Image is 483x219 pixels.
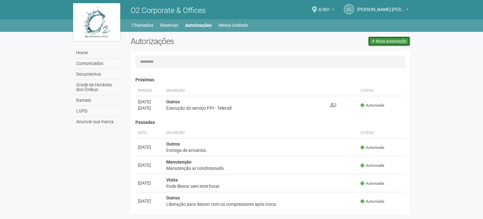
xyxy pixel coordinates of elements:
[166,183,355,189] div: Pode liberar sem interfonar.
[166,195,180,200] strong: Outros
[75,95,121,106] a: Ramais
[357,8,408,13] a: [PERSON_NAME] [PERSON_NAME]
[160,21,178,30] a: Reservas
[135,128,164,138] th: Data
[135,86,164,96] th: Período
[73,3,120,41] img: logo.jpg
[166,141,180,147] strong: Outros
[166,201,355,207] div: Liberação para descer com os compressores após troca.
[368,37,410,46] a: Nova autorização
[135,120,405,125] h4: Passadas
[75,48,121,58] a: Home
[361,181,384,186] span: Autorizada
[358,86,405,96] th: Status
[75,80,121,95] a: Grade de Horários dos Ônibus
[75,106,121,117] a: LGPD
[376,39,406,43] span: Nova autorização
[131,37,265,46] h2: Autorizações
[138,144,161,150] div: [DATE]
[164,128,358,138] th: Descrição
[166,147,355,153] div: Entrega de armários.
[357,1,404,12] span: Claudia Luíza Soares de Castro
[318,1,330,12] span: 4/401
[361,145,384,150] span: Autorizada
[138,162,161,168] div: [DATE]
[75,58,121,69] a: Comunicados
[330,102,337,107] span: 2
[164,86,328,96] th: Descrição
[166,159,191,164] strong: Manutenção
[219,21,248,30] a: Minha Unidade
[138,180,161,186] div: [DATE]
[185,21,212,30] a: Autorizações
[75,117,121,127] a: Anuncie sua marca
[138,198,161,204] div: [DATE]
[75,69,121,80] a: Documentos
[135,78,405,82] h4: Próximas
[166,165,355,171] div: Manutenção ar condicionado.
[131,6,206,15] span: O2 Corporate & Offices
[361,163,384,168] span: Autorizada
[138,99,161,105] div: [DATE]
[361,103,384,108] span: Autorizada
[358,128,405,138] th: Status
[318,8,334,13] a: 4/401
[361,199,384,204] span: Autorizada
[166,177,178,182] strong: Visita
[132,21,153,30] a: Chamados
[138,105,161,111] div: [DATE]
[344,4,354,14] a: CL
[166,99,180,104] strong: Outros
[166,105,325,111] div: Execução do serviço PPI - Telecall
